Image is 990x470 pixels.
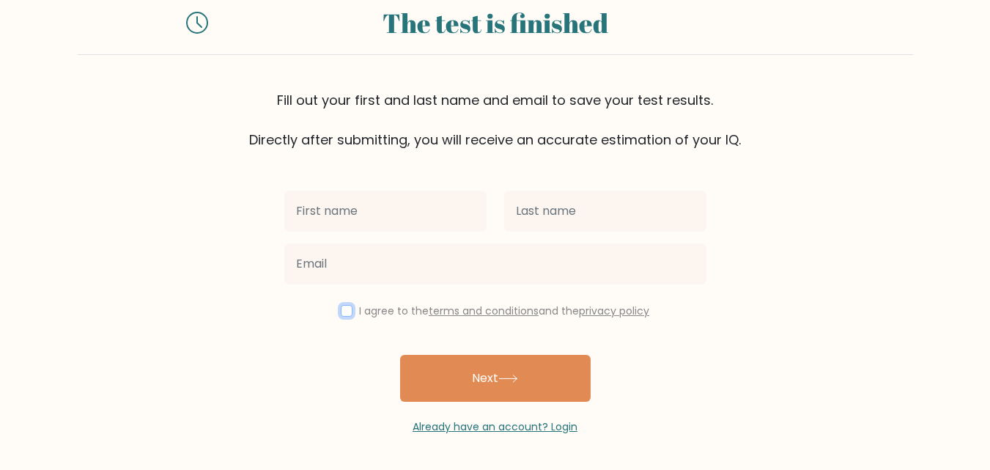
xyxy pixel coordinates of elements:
div: Fill out your first and last name and email to save your test results. Directly after submitting,... [78,90,913,150]
a: privacy policy [579,304,649,318]
a: Already have an account? Login [413,419,577,434]
button: Next [400,355,591,402]
input: Email [284,243,706,284]
div: The test is finished [226,3,765,43]
a: terms and conditions [429,304,539,318]
input: Last name [504,191,706,232]
input: First name [284,191,487,232]
label: I agree to the and the [359,304,649,318]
